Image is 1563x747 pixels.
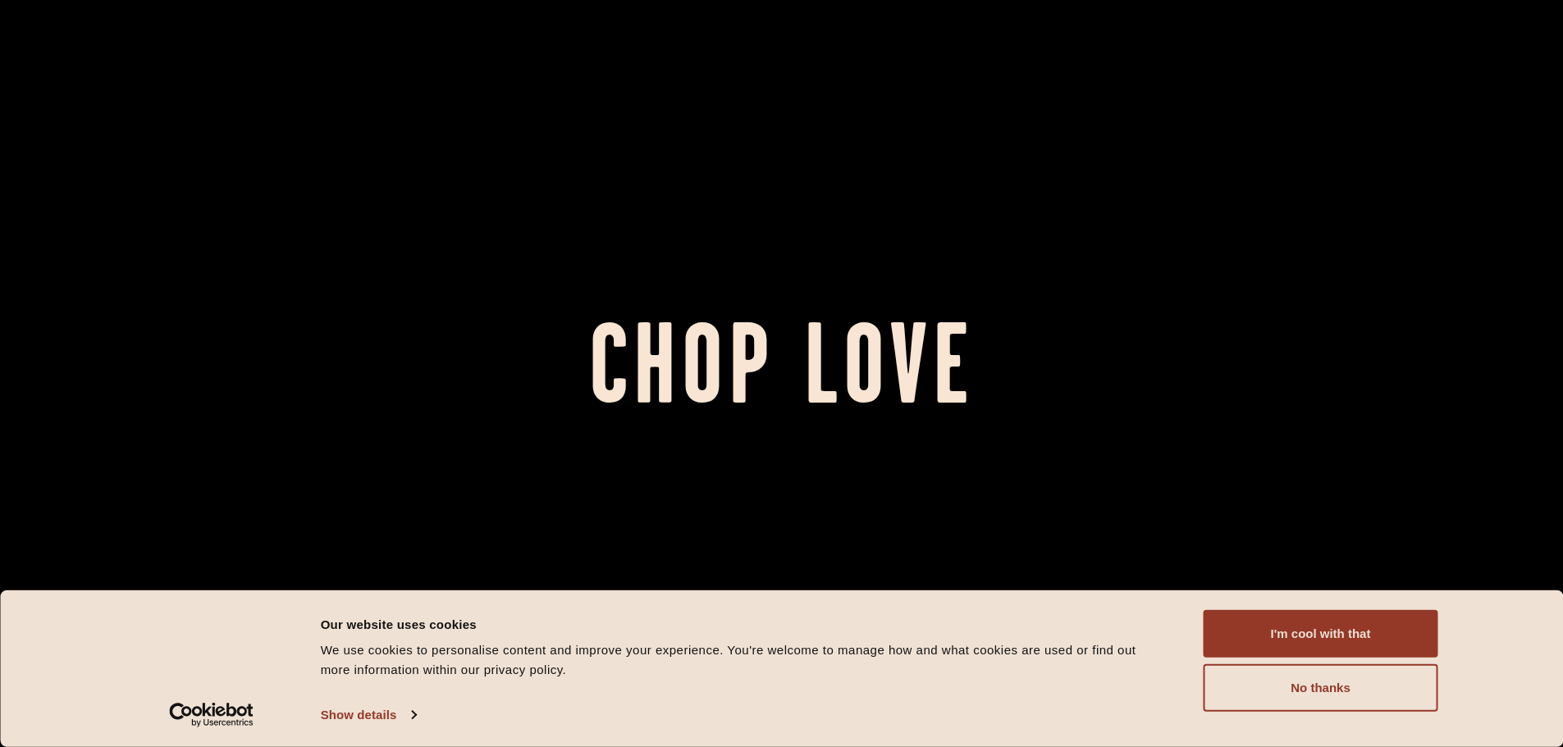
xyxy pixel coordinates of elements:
[1204,610,1438,658] button: I'm cool with that
[1204,664,1438,712] button: No thanks
[321,703,416,727] a: Show details
[321,640,1167,680] div: We use cookies to personalise content and improve your experience. You're welcome to manage how a...
[321,614,1167,634] div: Our website uses cookies
[139,703,283,727] a: Usercentrics Cookiebot - opens in a new window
